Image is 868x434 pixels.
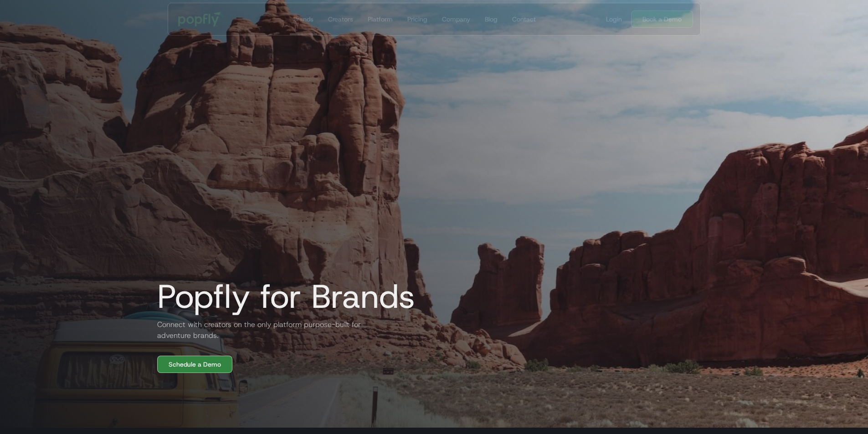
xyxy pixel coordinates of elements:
[407,15,427,24] div: Pricing
[631,10,693,28] a: Book a Demo
[602,15,626,24] a: Login
[403,3,431,35] a: Pricing
[289,3,317,35] a: Brands
[484,15,497,24] div: Blog
[324,3,356,35] a: Creators
[328,15,353,24] div: Creators
[367,15,392,24] div: Platform
[508,3,539,35] a: Contact
[293,15,313,24] div: Brands
[442,15,470,24] div: Company
[481,3,501,35] a: Blog
[364,3,396,35] a: Platform
[150,319,369,341] h2: Connect with creators on the only platform purpose-built for adventure brands.
[606,15,622,24] div: Login
[438,3,473,35] a: Company
[157,356,232,373] a: Schedule a Demo
[172,5,231,33] a: home
[512,15,535,24] div: Contact
[150,278,415,315] h1: Popfly for Brands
